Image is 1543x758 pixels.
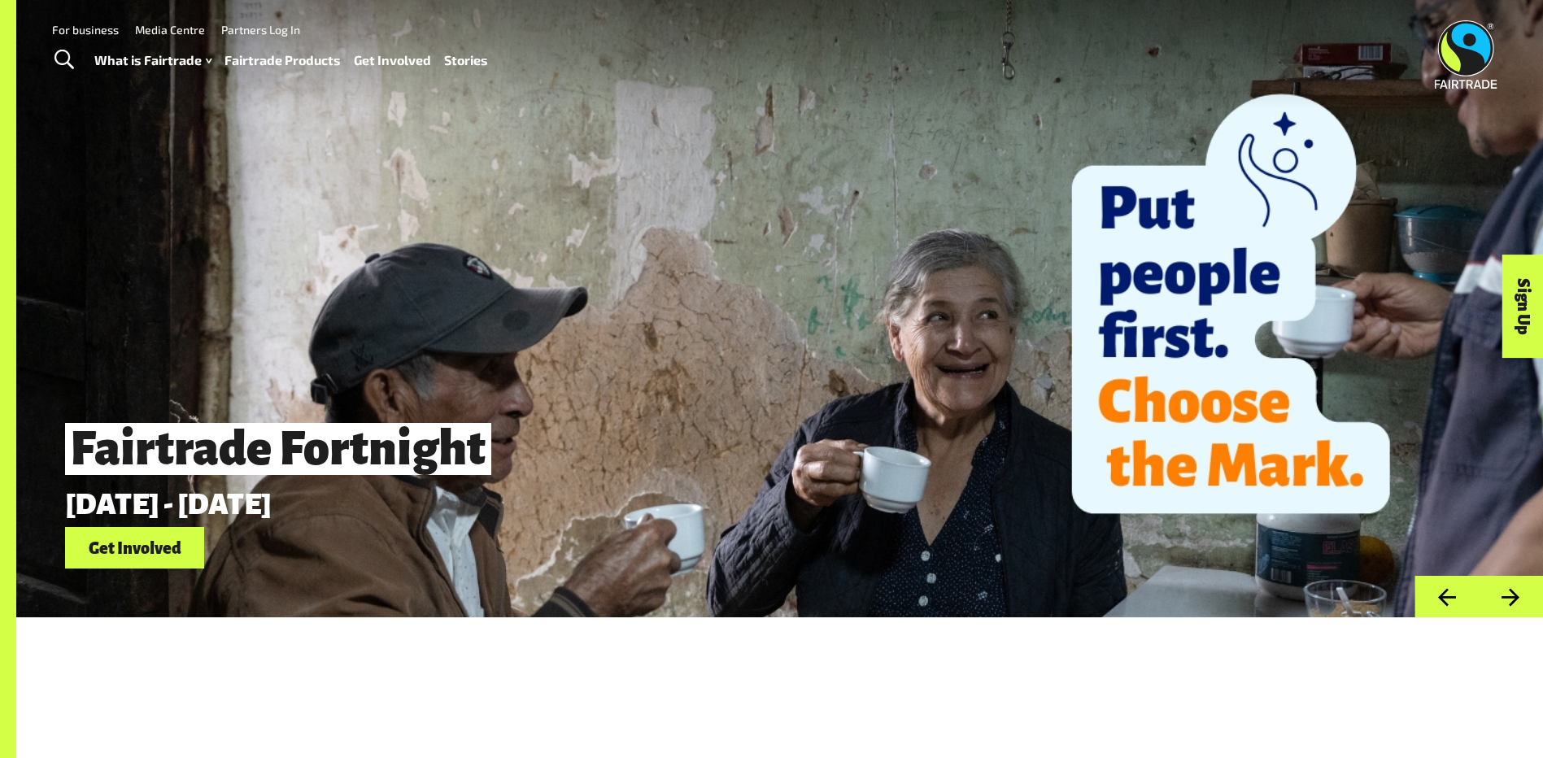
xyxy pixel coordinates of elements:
[221,23,300,37] a: Partners Log In
[354,49,431,72] a: Get Involved
[65,423,491,475] span: Fairtrade Fortnight
[1435,20,1497,89] img: Fairtrade Australia New Zealand logo
[44,40,84,81] a: Toggle Search
[65,488,1253,521] p: [DATE] - [DATE]
[94,49,211,72] a: What is Fairtrade
[1414,576,1479,617] button: Previous
[1479,576,1543,617] button: Next
[444,49,488,72] a: Stories
[65,527,204,568] a: Get Involved
[135,23,205,37] a: Media Centre
[52,23,119,37] a: For business
[224,49,341,72] a: Fairtrade Products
